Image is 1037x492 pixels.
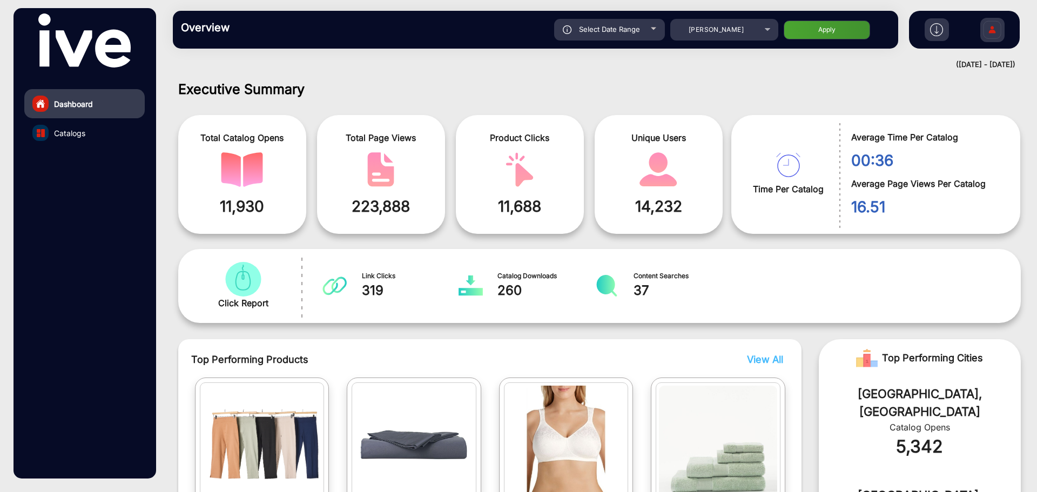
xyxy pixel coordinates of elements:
[360,152,402,187] img: catalog
[851,196,1004,218] span: 16.51
[856,347,878,369] img: Rank image
[36,99,45,109] img: home
[851,149,1004,172] span: 00:36
[24,89,145,118] a: Dashboard
[603,131,715,144] span: Unique Users
[325,131,437,144] span: Total Page Views
[747,354,783,365] span: View All
[776,153,800,177] img: catalog
[54,98,93,110] span: Dashboard
[634,281,731,300] span: 37
[322,275,347,296] img: catalog
[595,275,619,296] img: catalog
[38,14,130,68] img: vmg-logo
[464,195,576,218] span: 11,688
[218,296,268,309] span: Click Report
[882,347,983,369] span: Top Performing Cities
[459,275,483,296] img: catalog
[499,152,541,187] img: catalog
[24,118,145,147] a: Catalogs
[178,81,1021,97] h1: Executive Summary
[563,25,572,34] img: icon
[835,421,1005,434] div: Catalog Opens
[221,152,263,187] img: catalog
[362,281,460,300] span: 319
[497,271,595,281] span: Catalog Downloads
[603,195,715,218] span: 14,232
[497,281,595,300] span: 260
[222,262,264,296] img: catalog
[689,25,744,33] span: [PERSON_NAME]
[981,12,1004,50] img: Sign%20Up.svg
[181,21,332,34] h3: Overview
[186,195,298,218] span: 11,930
[835,434,1005,460] div: 5,342
[835,385,1005,421] div: [GEOGRAPHIC_DATA], [GEOGRAPHIC_DATA]
[325,195,437,218] span: 223,888
[464,131,576,144] span: Product Clicks
[37,129,45,137] img: catalog
[930,23,943,36] img: h2download.svg
[784,21,870,39] button: Apply
[851,131,1004,144] span: Average Time Per Catalog
[54,127,85,139] span: Catalogs
[579,25,640,33] span: Select Date Range
[186,131,298,144] span: Total Catalog Opens
[362,271,460,281] span: Link Clicks
[744,352,780,367] button: View All
[851,177,1004,190] span: Average Page Views Per Catalog
[191,352,647,367] span: Top Performing Products
[637,152,679,187] img: catalog
[634,271,731,281] span: Content Searches
[162,59,1015,70] div: ([DATE] - [DATE])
